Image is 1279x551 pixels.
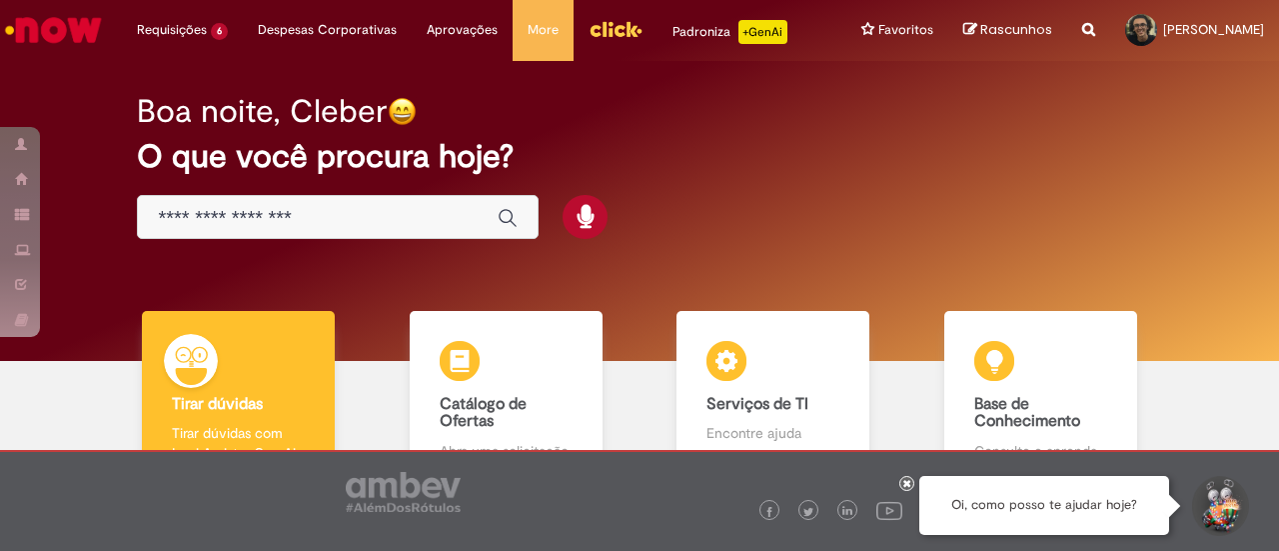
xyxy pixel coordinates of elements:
[1163,21,1264,38] span: [PERSON_NAME]
[346,472,461,512] img: logo_footer_ambev_rotulo_gray.png
[589,14,642,44] img: click_logo_yellow_360x200.png
[878,20,933,40] span: Favoritos
[440,394,527,432] b: Catálogo de Ofertas
[876,497,902,523] img: logo_footer_youtube.png
[373,311,640,484] a: Catálogo de Ofertas Abra uma solicitação
[672,20,787,44] div: Padroniza
[764,507,774,517] img: logo_footer_facebook.png
[974,441,1107,461] p: Consulte e aprenda
[706,394,808,414] b: Serviços de TI
[919,476,1169,535] div: Oi, como posso te ajudar hoje?
[738,20,787,44] p: +GenAi
[440,441,573,461] p: Abra uma solicitação
[803,507,813,517] img: logo_footer_twitter.png
[211,23,228,40] span: 6
[105,311,373,484] a: Tirar dúvidas Tirar dúvidas com Lupi Assist e Gen Ai
[963,21,1052,40] a: Rascunhos
[172,394,263,414] b: Tirar dúvidas
[706,423,839,443] p: Encontre ajuda
[137,94,388,129] h2: Boa noite, Cleber
[137,139,1141,174] h2: O que você procura hoje?
[427,20,498,40] span: Aprovações
[907,311,1175,484] a: Base de Conhecimento Consulte e aprenda
[1189,476,1249,536] button: Iniciar Conversa de Suporte
[258,20,397,40] span: Despesas Corporativas
[388,97,417,126] img: happy-face.png
[639,311,907,484] a: Serviços de TI Encontre ajuda
[137,20,207,40] span: Requisições
[172,423,305,463] p: Tirar dúvidas com Lupi Assist e Gen Ai
[2,10,105,50] img: ServiceNow
[980,20,1052,39] span: Rascunhos
[842,506,852,518] img: logo_footer_linkedin.png
[974,394,1080,432] b: Base de Conhecimento
[528,20,559,40] span: More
